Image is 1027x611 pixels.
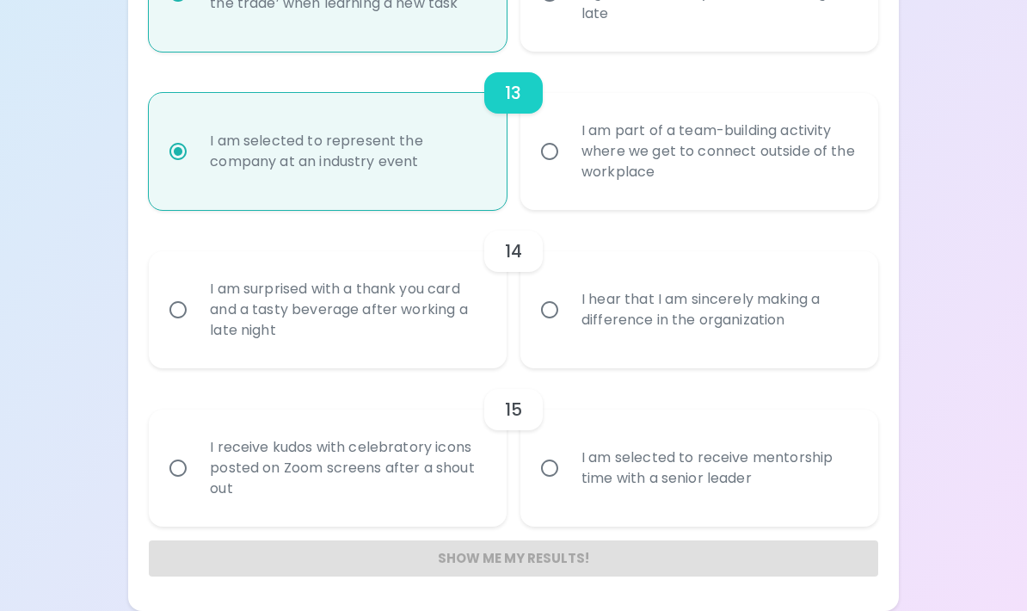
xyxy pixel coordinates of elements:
div: choice-group-check [149,210,878,368]
div: choice-group-check [149,368,878,527]
div: I am surprised with a thank you card and a tasty beverage after working a late night [196,258,497,361]
div: I receive kudos with celebratory icons posted on Zoom screens after a shout out [196,417,497,520]
div: I am part of a team-building activity where we get to connect outside of the workplace [568,100,869,203]
div: I hear that I am sincerely making a difference in the organization [568,268,869,351]
h6: 13 [505,79,521,107]
div: choice-group-check [149,52,878,210]
h6: 15 [505,396,522,423]
div: I am selected to represent the company at an industry event [196,110,497,193]
h6: 14 [505,238,522,265]
div: I am selected to receive mentorship time with a senior leader [568,427,869,509]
